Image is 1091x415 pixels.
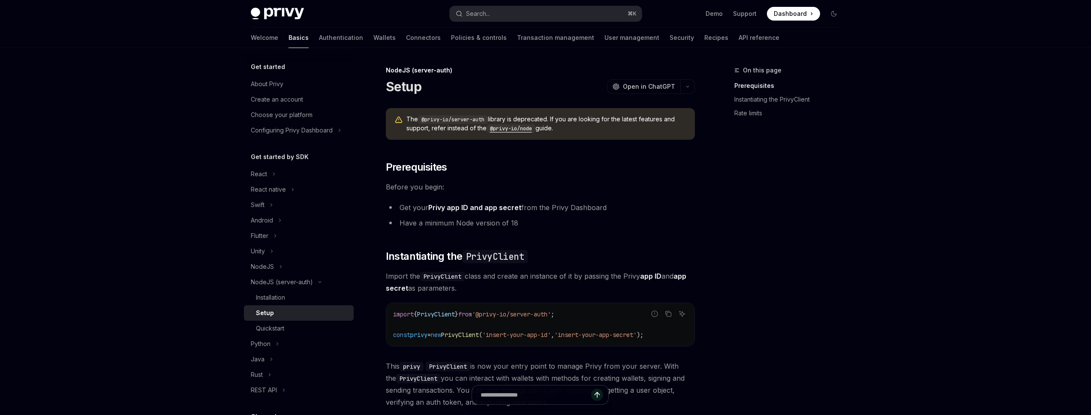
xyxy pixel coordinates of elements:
div: Python [251,339,270,349]
a: Prerequisites [734,79,848,93]
span: ( [479,331,482,339]
div: Create an account [251,94,303,105]
span: from [458,310,472,318]
span: On this page [743,65,781,75]
code: PrivyClient [463,250,528,263]
button: Toggle REST API section [244,382,354,398]
span: ; [551,310,554,318]
div: Swift [251,200,264,210]
a: Support [733,9,757,18]
div: React [251,169,267,179]
span: Before you begin: [386,181,695,193]
a: Recipes [704,27,728,48]
code: @privy-io/server-auth [418,115,488,124]
h1: Setup [386,79,421,94]
code: @privy-io/node [487,124,535,133]
div: Installation [256,292,285,303]
button: Toggle Unity section [244,244,354,259]
h5: Get started by SDK [251,152,309,162]
span: const [393,331,410,339]
code: privy [400,362,424,371]
div: Choose your platform [251,110,313,120]
button: Toggle Configuring Privy Dashboard section [244,123,354,138]
span: import [393,310,414,318]
button: Open in ChatGPT [607,79,680,94]
code: PrivyClient [396,374,441,383]
span: Instantiating the [386,250,528,263]
div: About Privy [251,79,283,89]
a: Dashboard [767,7,820,21]
div: NodeJS (server-auth) [386,66,695,75]
svg: Warning [394,116,403,124]
img: dark logo [251,8,304,20]
button: Toggle React native section [244,182,354,197]
a: API reference [739,27,779,48]
button: Toggle Flutter section [244,228,354,244]
button: Copy the contents from the code block [663,308,674,319]
a: Welcome [251,27,278,48]
input: Ask a question... [481,385,591,404]
span: = [427,331,431,339]
a: Setup [244,305,354,321]
a: Wallets [373,27,396,48]
button: Report incorrect code [649,308,660,319]
div: NodeJS (server-auth) [251,277,313,287]
h5: Get started [251,62,285,72]
div: Unity [251,246,265,256]
span: } [455,310,458,318]
div: Configuring Privy Dashboard [251,125,333,135]
div: REST API [251,385,277,395]
a: Demo [706,9,723,18]
a: Quickstart [244,321,354,336]
li: Get your from the Privy Dashboard [386,201,695,214]
a: Policies & controls [451,27,507,48]
div: Android [251,215,273,226]
a: Transaction management [517,27,594,48]
span: , [551,331,554,339]
button: Toggle Java section [244,352,354,367]
span: 'insert-your-app-secret' [554,331,637,339]
span: new [431,331,441,339]
div: Search... [466,9,490,19]
a: Security [670,27,694,48]
strong: app ID [640,272,661,280]
a: Connectors [406,27,441,48]
button: Toggle Rust section [244,367,354,382]
span: '@privy-io/server-auth' [472,310,551,318]
button: Open search [450,6,642,21]
span: PrivyClient [417,310,455,318]
a: User management [604,27,659,48]
div: Rust [251,370,263,380]
span: PrivyClient [441,331,479,339]
span: ⌘ K [628,10,637,17]
span: The library is deprecated. If you are looking for the latest features and support, refer instead ... [406,115,686,133]
span: Prerequisites [386,160,447,174]
div: Quickstart [256,323,284,334]
a: Installation [244,290,354,305]
code: PrivyClient [420,272,465,281]
span: This is now your entry point to manage Privy from your server. With the you can interact with wal... [386,360,695,408]
span: Dashboard [774,9,807,18]
div: Java [251,354,264,364]
span: ); [637,331,643,339]
span: Import the class and create an instance of it by passing the Privy and as parameters. [386,270,695,294]
a: Create an account [244,92,354,107]
button: Toggle React section [244,166,354,182]
div: React native [251,184,286,195]
span: { [414,310,417,318]
button: Toggle Python section [244,336,354,352]
div: Flutter [251,231,268,241]
button: Toggle NodeJS (server-auth) section [244,274,354,290]
button: Send message [591,389,603,401]
button: Ask AI [676,308,688,319]
span: privy [410,331,427,339]
li: Have a minimum Node version of 18 [386,217,695,229]
button: Toggle Android section [244,213,354,228]
a: Authentication [319,27,363,48]
a: @privy-io/node [487,124,535,132]
a: Basics [289,27,309,48]
div: NodeJS [251,262,274,272]
a: Privy app ID and app secret [428,203,521,212]
div: Setup [256,308,274,318]
a: Rate limits [734,106,848,120]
